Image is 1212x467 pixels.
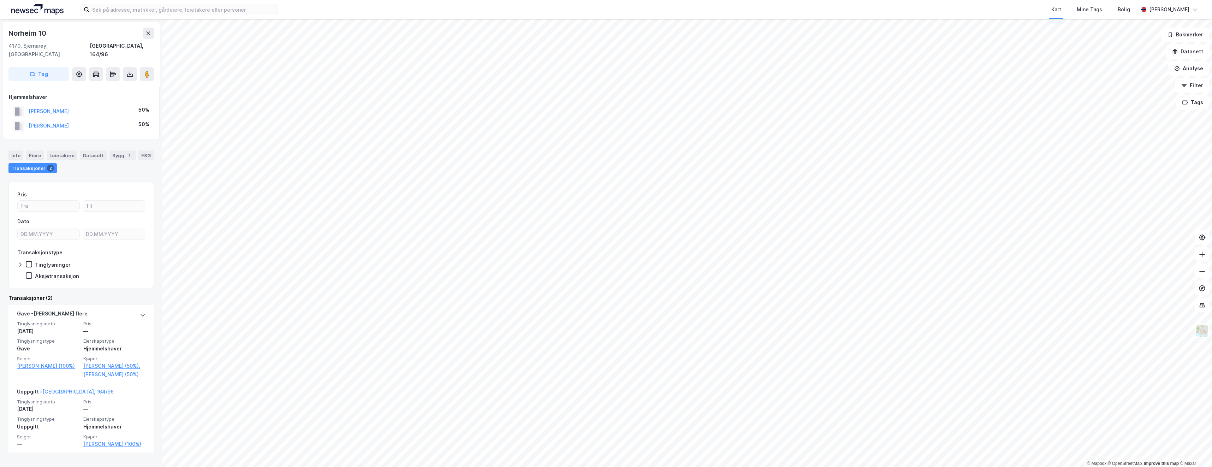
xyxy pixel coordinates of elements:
[1144,461,1179,466] a: Improve this map
[8,294,154,302] div: Transaksjoner (2)
[1176,95,1209,110] button: Tags
[83,440,145,448] a: [PERSON_NAME] (100%)
[17,356,79,362] span: Selger
[8,150,23,160] div: Info
[83,362,145,370] a: [PERSON_NAME] (50%),
[1087,461,1106,466] a: Mapbox
[138,150,154,160] div: ESG
[83,338,145,344] span: Eierskapstype
[17,321,79,327] span: Tinglysningsdato
[18,229,79,240] input: DD.MM.YYYY
[8,163,57,173] div: Transaksjoner
[1108,461,1142,466] a: OpenStreetMap
[17,399,79,405] span: Tinglysningsdato
[83,356,145,362] span: Kjøper
[1077,5,1102,14] div: Mine Tags
[83,201,145,211] input: Til
[8,28,48,39] div: Norheim 10
[1195,324,1209,337] img: Z
[17,434,79,440] span: Selger
[83,416,145,422] span: Eierskapstype
[35,273,79,279] div: Aksjetransaksjon
[17,248,63,257] div: Transaksjonstype
[83,399,145,405] span: Pris
[83,321,145,327] span: Pris
[1177,433,1212,467] iframe: Chat Widget
[1118,5,1130,14] div: Bolig
[138,106,149,114] div: 50%
[1168,61,1209,76] button: Analyse
[138,120,149,129] div: 50%
[47,165,54,172] div: 2
[1051,5,1061,14] div: Kart
[80,150,107,160] div: Datasett
[35,261,71,268] div: Tinglysninger
[17,338,79,344] span: Tinglysningstype
[17,327,79,336] div: [DATE]
[47,150,77,160] div: Leietakere
[83,405,145,413] div: —
[90,42,154,59] div: [GEOGRAPHIC_DATA], 164/96
[11,4,64,15] img: logo.a4113a55bc3d86da70a041830d287a7e.svg
[17,362,79,370] a: [PERSON_NAME] (100%)
[17,217,29,226] div: Dato
[89,4,278,15] input: Søk på adresse, matrikkel, gårdeiere, leietakere eller personer
[17,388,114,399] div: Uoppgitt -
[1166,45,1209,59] button: Datasett
[17,440,79,448] div: —
[1161,28,1209,42] button: Bokmerker
[9,93,154,101] div: Hjemmelshaver
[83,229,145,240] input: DD.MM.YYYY
[8,67,69,81] button: Tag
[8,42,90,59] div: 4170, Sjernarøy, [GEOGRAPHIC_DATA]
[1149,5,1189,14] div: [PERSON_NAME]
[17,422,79,431] div: Uoppgitt
[83,327,145,336] div: —
[42,389,114,395] a: [GEOGRAPHIC_DATA], 164/96
[17,405,79,413] div: [DATE]
[83,370,145,379] a: [PERSON_NAME] (50%)
[1177,433,1212,467] div: Kontrollprogram for chat
[17,190,27,199] div: Pris
[26,150,44,160] div: Eiere
[83,344,145,353] div: Hjemmelshaver
[17,344,79,353] div: Gave
[17,309,88,321] div: Gave - [PERSON_NAME] flere
[83,434,145,440] span: Kjøper
[1175,78,1209,93] button: Filter
[83,422,145,431] div: Hjemmelshaver
[17,416,79,422] span: Tinglysningstype
[126,152,133,159] div: 1
[109,150,136,160] div: Bygg
[18,201,79,211] input: Fra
